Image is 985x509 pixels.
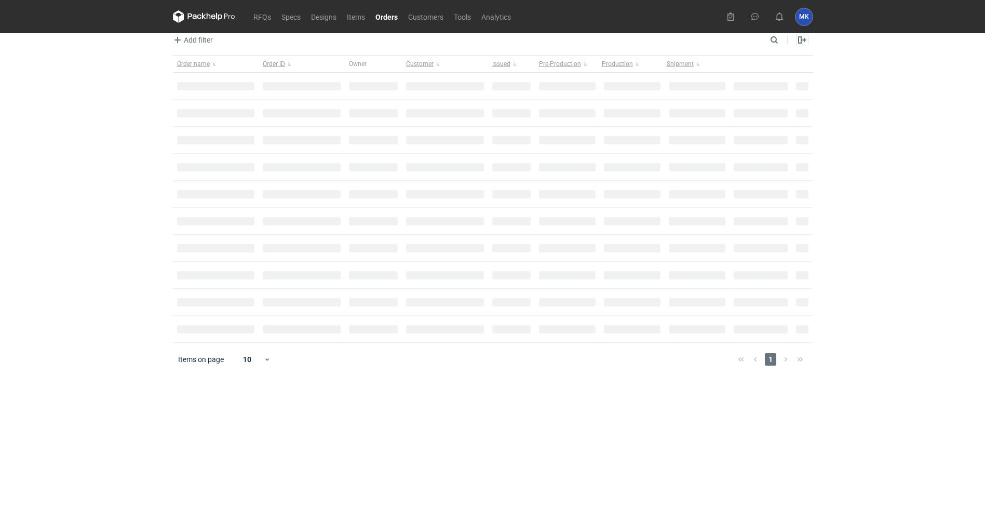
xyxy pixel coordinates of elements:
a: Orders [370,10,403,23]
div: 10 [231,352,264,367]
a: RFQs [248,10,276,23]
span: Pre-Production [539,60,581,68]
button: Shipment [665,56,730,72]
span: Production [602,60,633,68]
div: Marcin Kaczyński [795,8,813,25]
span: 1 [765,353,776,366]
button: MK [795,8,813,25]
input: Search [768,34,801,46]
a: Items [342,10,370,23]
a: Customers [403,10,449,23]
span: Order name [177,60,210,68]
span: Items on page [178,354,224,365]
button: Pre-Production [535,56,600,72]
span: Shipment [667,60,694,68]
svg: Packhelp Pro [173,10,235,23]
a: Tools [449,10,476,23]
button: Customer [402,56,488,72]
span: Issued [492,60,510,68]
span: Order ID [263,60,285,68]
button: Order name [173,56,259,72]
button: Production [600,56,665,72]
span: Owner [349,60,367,68]
a: Designs [306,10,342,23]
span: Customer [406,60,434,68]
a: Specs [276,10,306,23]
button: Issued [488,56,535,72]
button: Add filter [171,34,213,46]
button: Order ID [259,56,345,72]
a: Analytics [476,10,516,23]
